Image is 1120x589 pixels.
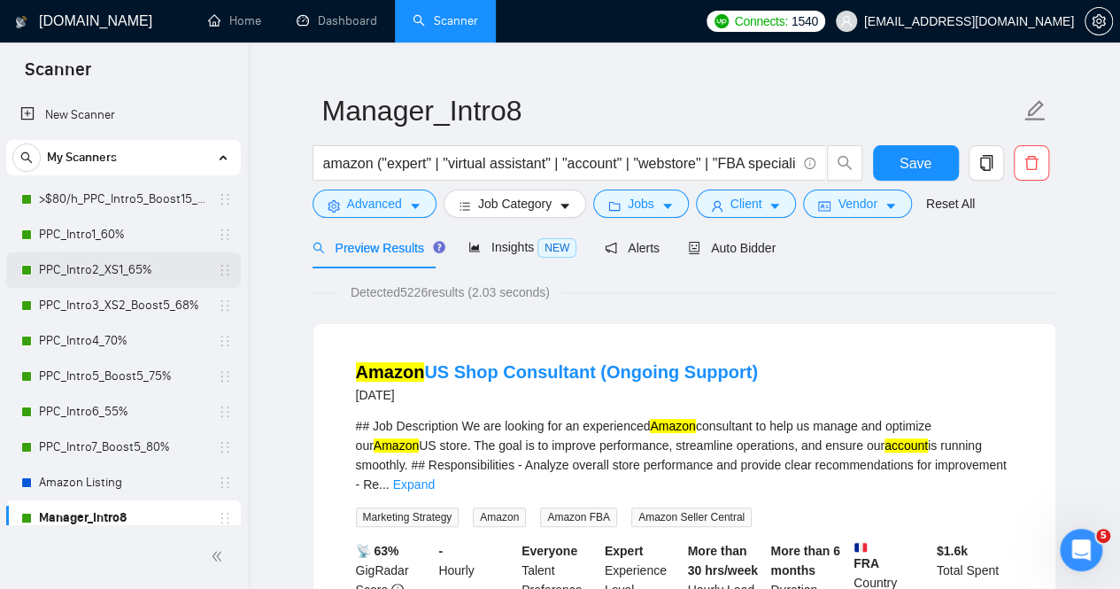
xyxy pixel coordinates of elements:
a: New Scanner [20,97,227,133]
span: Amazon [473,508,526,527]
span: Auto Bidder [688,241,776,255]
img: logo [35,34,64,62]
span: Alerts [605,241,660,255]
button: setting [1085,7,1113,35]
span: setting [328,199,340,213]
button: userClientcaret-down [696,190,797,218]
mark: Amazon [374,438,419,453]
div: Profile image for NazarWe completely understand your concern. On our side, we launched the synchr... [19,295,336,360]
mark: Amazon [650,419,695,433]
span: Client [730,194,762,213]
b: 📡 63% [356,544,399,558]
input: Search Freelance Jobs... [323,152,796,174]
span: search [313,242,325,254]
mark: Amazon [356,362,425,382]
span: caret-down [559,199,571,213]
iframe: Intercom live chat [1060,529,1102,571]
span: robot [688,242,700,254]
span: search [13,151,40,164]
span: caret-down [769,199,781,213]
span: holder [218,263,232,277]
span: delete [1015,155,1048,171]
span: holder [218,369,232,384]
span: Marketing Strategy [356,508,460,527]
li: New Scanner [6,97,241,133]
button: copy [969,145,1004,181]
b: Everyone [521,544,577,558]
button: settingAdvancedcaret-down [313,190,436,218]
span: idcard [818,199,830,213]
b: - [438,544,443,558]
span: Save [900,152,931,174]
a: PPC_Intro5_Boost5_75% [39,359,207,394]
a: setting [1085,14,1113,28]
span: ... [379,477,390,492]
span: Amazon FBA [540,508,617,527]
span: Messages [147,470,208,483]
input: Scanner name... [322,89,1020,133]
span: Home [39,470,79,483]
p: Hi [EMAIL_ADDRESS][DOMAIN_NAME] 👋 [35,126,319,216]
a: dashboardDashboard [297,13,377,28]
span: 1540 [792,12,818,31]
span: holder [218,476,232,490]
p: How can we help? [35,216,319,246]
span: Amazon Seller Central [631,508,752,527]
span: info-circle [804,158,815,169]
div: Send us a message [36,385,296,404]
a: PPC_Intro4_70% [39,323,207,359]
button: Messages [118,426,236,497]
button: search [827,145,862,181]
span: folder [608,199,621,213]
span: Advanced [347,194,402,213]
span: setting [1085,14,1112,28]
button: barsJob Categorycaret-down [444,190,586,218]
span: bars [459,199,471,213]
span: Vendor [838,194,877,213]
img: 🇫🇷 [854,541,867,554]
img: upwork-logo.png [714,14,729,28]
span: copy [969,155,1003,171]
div: ## Job Description We are looking for an experienced consultant to help us manage and optimize ou... [356,416,1013,494]
b: Expert [605,544,644,558]
img: Profile image for Valeriia [189,28,225,64]
a: >$80/h_PPC_Intro5_Boost15_65% [39,182,207,217]
span: holder [218,405,232,419]
span: search [828,155,861,171]
div: [DATE] [356,384,758,406]
img: Profile image for Nazar [257,28,292,64]
span: 5 [1096,529,1110,543]
span: Connects: [734,12,787,31]
a: Reset All [926,194,975,213]
span: Insights [468,240,576,254]
div: Close [305,28,336,60]
a: PPC_Intro2_XS1_65% [39,252,207,288]
span: area-chart [468,241,481,253]
span: My Scanners [47,140,117,175]
a: Expand [393,477,435,492]
span: caret-down [409,199,421,213]
span: holder [218,192,232,206]
div: Send us a messageWe typically reply in under a minute [18,370,336,438]
button: Save [873,145,959,181]
b: More than 6 months [770,544,840,577]
a: PPC_Intro6_55% [39,394,207,430]
span: holder [218,511,232,525]
span: caret-down [661,199,674,213]
button: search [12,143,41,172]
span: NEW [537,238,576,258]
a: Manager_Intro8 [39,500,207,536]
div: Recent messageProfile image for NazarWe completely understand your concern. On our side, we launc... [18,268,336,361]
a: AmazonUS Shop Consultant (Ongoing Support) [356,362,758,382]
span: Help [281,470,309,483]
span: Detected 5226 results (2.03 seconds) [338,283,562,302]
a: PPC_Intro7_Boost5_80% [39,430,207,465]
a: PPC_Intro1_60% [39,217,207,252]
img: Profile image for Nazar [36,310,72,345]
button: idcardVendorcaret-down [803,190,911,218]
div: • 2h ago [119,328,169,346]
span: Scanner [11,57,105,94]
a: homeHome [208,13,261,28]
span: holder [218,334,232,348]
div: Tooltip anchor [431,239,447,255]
